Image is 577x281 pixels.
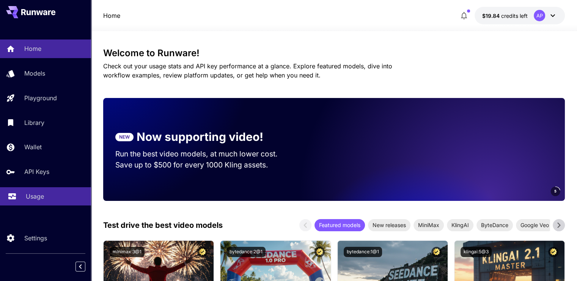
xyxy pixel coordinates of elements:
[137,128,263,145] p: Now supporting video!
[413,219,444,231] div: MiniMax
[516,219,553,231] div: Google Veo
[24,118,44,127] p: Library
[24,167,49,176] p: API Keys
[115,159,292,170] p: Save up to $500 for every 1000 Kling assets.
[548,247,558,257] button: Certified Model – Vetted for best performance and includes a commercial license.
[482,13,501,19] span: $19.84
[314,221,365,229] span: Featured models
[226,247,266,257] button: bytedance:2@1
[314,219,365,231] div: Featured models
[26,192,44,201] p: Usage
[447,221,473,229] span: KlingAI
[24,234,47,243] p: Settings
[482,12,528,20] div: $19.83608
[368,219,410,231] div: New releases
[476,219,513,231] div: ByteDance
[115,148,292,159] p: Run the best video models, at much lower cost.
[103,11,120,20] nav: breadcrumb
[368,221,410,229] span: New releases
[103,11,120,20] a: Home
[554,188,557,194] span: 5
[475,7,565,24] button: $19.83608AP
[110,247,145,257] button: minimax:3@1
[103,48,565,58] h3: Welcome to Runware!
[413,221,444,229] span: MiniMax
[461,247,492,257] button: klingai:5@3
[476,221,513,229] span: ByteDance
[103,62,392,79] span: Check out your usage stats and API key performance at a glance. Explore featured models, dive int...
[447,219,473,231] div: KlingAI
[197,247,208,257] button: Certified Model – Vetted for best performance and includes a commercial license.
[431,247,442,257] button: Certified Model – Vetted for best performance and includes a commercial license.
[24,69,45,78] p: Models
[81,260,91,273] div: Collapse sidebar
[534,10,545,21] div: AP
[24,142,42,152] p: Wallet
[314,247,325,257] button: Certified Model – Vetted for best performance and includes a commercial license.
[119,134,130,140] p: NEW
[24,44,41,53] p: Home
[516,221,553,229] span: Google Veo
[75,262,85,272] button: Collapse sidebar
[103,219,223,231] p: Test drive the best video models
[24,93,57,103] p: Playground
[344,247,382,257] button: bytedance:1@1
[501,13,528,19] span: credits left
